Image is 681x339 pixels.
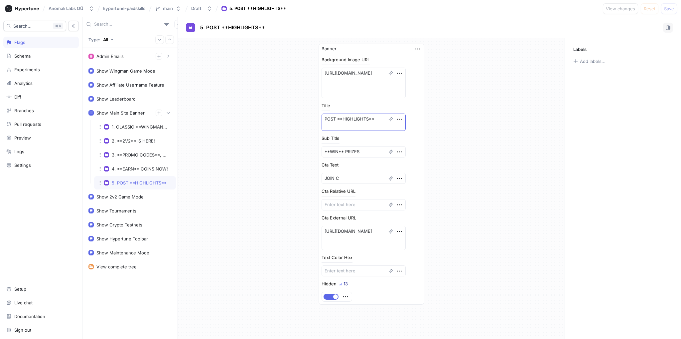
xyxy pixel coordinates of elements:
[96,110,145,116] div: Show Main Site Banner
[49,6,83,11] div: Anomali Labs OÜ
[14,81,33,86] div: Analytics
[322,216,356,220] div: Cta External URL
[3,311,79,322] a: Documentation
[14,149,24,154] div: Logs
[112,180,167,185] div: 5. POST **HIGHLIGHTS**
[163,6,173,11] div: main
[94,21,162,28] input: Search...
[322,189,355,193] div: Cta Relative URL
[103,6,145,11] span: hypertune-paidskills
[322,104,330,108] div: Title
[322,136,340,141] div: Sub Title
[322,226,406,250] textarea: [URL][DOMAIN_NAME]
[14,314,45,319] div: Documentation
[14,163,31,168] div: Settings
[322,255,352,260] div: Text Color Hex
[112,152,169,158] div: 3. **PROMO CODES**, UPDATES,
[13,24,32,28] span: Search...
[200,24,265,32] p: 5. POST **HIGHLIGHTS**
[3,21,66,31] button: Search...K
[96,194,144,199] div: Show 2v2 Game Mode
[46,3,97,14] button: Anomali Labs OÜ
[14,122,41,127] div: Pull requests
[96,96,136,102] div: Show Leaderboard
[571,57,608,66] button: Add labels...
[96,222,142,227] div: Show Crypto Testnets
[96,54,124,59] div: Admin Emails
[322,58,370,62] div: Background Image URL
[191,6,202,11] div: Draft
[14,135,31,141] div: Preview
[606,7,635,11] span: View changes
[322,46,337,52] div: Banner
[165,35,174,44] button: Collapse all
[322,68,406,98] textarea: [URL][DOMAIN_NAME]
[96,82,164,88] div: Show Affiliate Username Feature
[96,236,148,241] div: Show Hypertune Toolbar
[53,23,63,29] div: K
[14,94,21,100] div: Diff
[96,264,137,269] div: View complete tree
[322,173,406,184] textarea: JOIN C
[155,35,164,44] button: Expand all
[14,327,31,333] div: Sign out
[96,208,136,213] div: Show Tournaments
[14,40,25,45] div: Flags
[96,250,149,255] div: Show Maintenance Mode
[14,108,34,113] div: Branches
[88,37,100,42] p: Type:
[573,47,587,52] p: Labels
[103,37,108,42] div: All
[641,3,658,14] button: Reset
[14,286,26,292] div: Setup
[603,3,638,14] button: View changes
[112,124,169,130] div: 1. CLASSIC **WINGMAN** MODE
[661,3,677,14] button: Save
[229,5,286,12] div: 5. POST **HIGHLIGHTS**
[14,53,31,59] div: Schema
[96,68,155,74] div: Show Wingman Game Mode
[14,300,33,305] div: Live chat
[322,282,337,286] div: Hidden
[189,3,215,14] button: Draft
[644,7,655,11] span: Reset
[112,166,168,171] div: 4. **EARN** COINS NOW!
[14,67,40,72] div: Experiments
[343,282,348,286] div: 13
[86,34,116,45] button: Type: All
[664,7,674,11] span: Save
[322,163,339,167] div: Cta Text
[152,3,184,14] button: main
